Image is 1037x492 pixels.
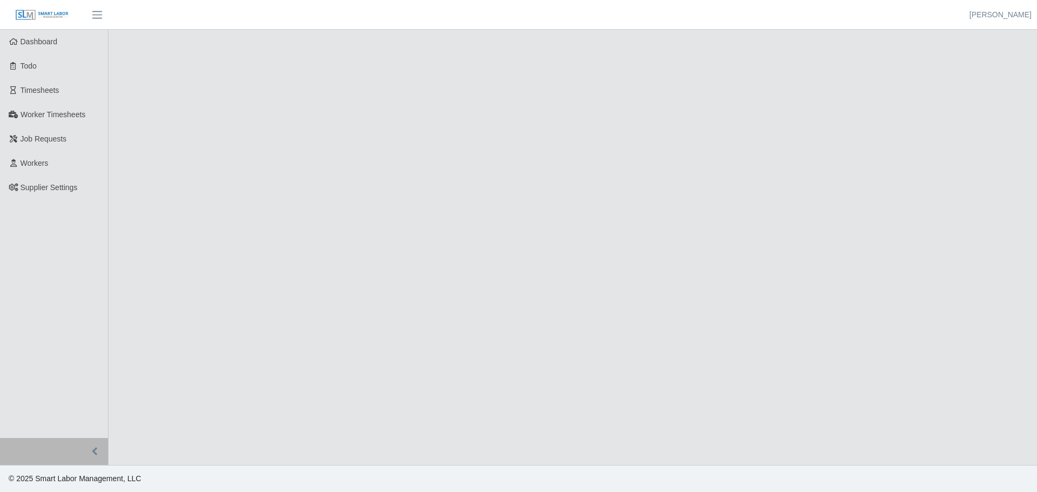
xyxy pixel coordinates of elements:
[969,9,1032,21] a: [PERSON_NAME]
[21,37,58,46] span: Dashboard
[21,159,49,167] span: Workers
[21,183,78,192] span: Supplier Settings
[21,134,67,143] span: Job Requests
[21,62,37,70] span: Todo
[9,474,141,483] span: © 2025 Smart Labor Management, LLC
[15,9,69,21] img: SLM Logo
[21,86,59,95] span: Timesheets
[21,110,85,119] span: Worker Timesheets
